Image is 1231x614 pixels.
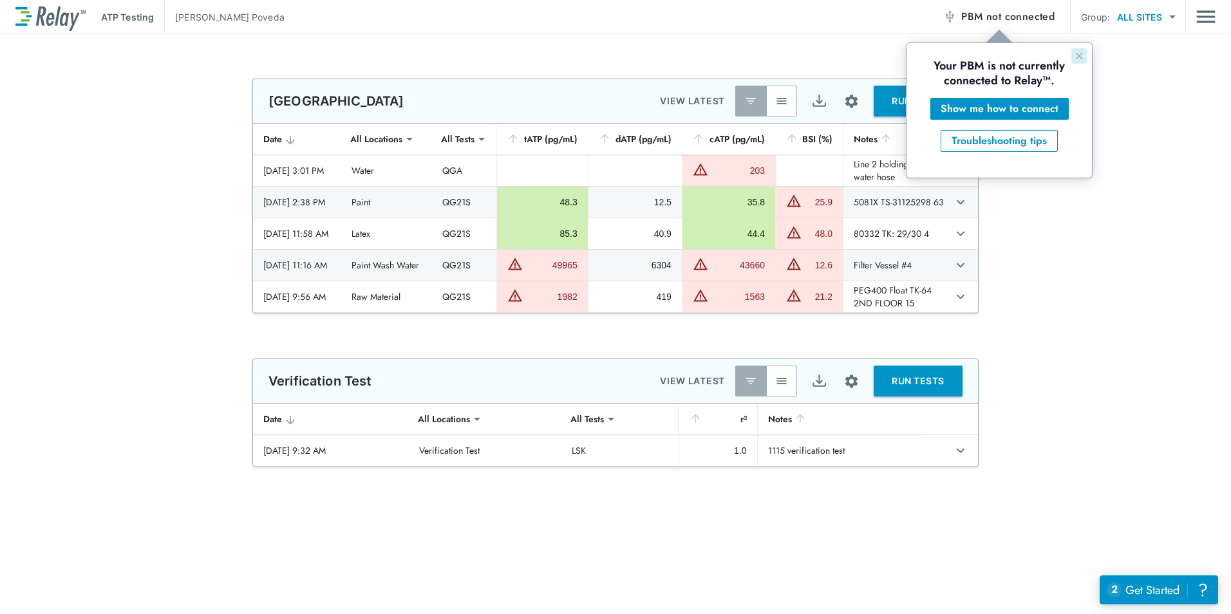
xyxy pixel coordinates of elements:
div: 1563 [711,290,765,303]
div: [DATE] 11:58 AM [263,227,331,240]
img: Export Icon [811,93,827,109]
button: Site setup [834,364,869,398]
div: 12.5 [599,196,672,209]
button: expand row [950,286,972,308]
div: 203 [711,164,765,177]
div: [DATE] 9:56 AM [263,290,331,303]
p: Group: [1081,10,1110,24]
td: Verification Test [409,435,561,466]
div: cATP (pg/mL) [692,131,765,147]
img: Warning [693,162,708,177]
iframe: tooltip [907,43,1092,178]
div: All Locations [409,406,479,432]
img: View All [775,95,788,107]
table: sticky table [253,404,978,467]
img: Export Icon [811,373,827,389]
img: Warning [507,288,523,303]
div: 40.9 [599,227,672,240]
td: Latex [341,218,432,249]
p: [GEOGRAPHIC_DATA] [268,93,404,109]
button: PBM not connected [938,4,1060,30]
th: Date [253,124,341,155]
td: QG21S [432,187,496,218]
div: tATP (pg/mL) [507,131,578,147]
img: Warning [693,256,708,272]
img: Warning [693,288,708,303]
button: expand row [950,223,972,245]
div: All Tests [432,126,484,152]
p: ATP Testing [101,10,154,24]
img: Latest [744,95,757,107]
img: Latest [744,375,757,387]
td: Filter Vessel #4 [843,250,949,281]
button: RUN TESTS [874,366,963,396]
td: LSK [561,435,679,466]
div: All Tests [561,406,613,432]
button: Site setup [834,84,869,118]
img: Warning [786,288,802,303]
td: Paint [341,187,432,218]
td: Raw Material [341,281,432,312]
div: [DATE] 9:32 AM [263,444,399,457]
td: PEG400 Float TK-64 2ND FLOOR 15 [843,281,949,312]
div: 1982 [526,290,578,303]
img: LuminUltra Relay [15,3,86,31]
th: Date [253,404,409,435]
div: 419 [599,290,672,303]
td: QG21S [432,250,496,281]
p: VIEW LATEST [660,373,725,389]
div: 35.8 [693,196,765,209]
p: Verification Test [268,373,372,389]
td: QG21S [432,281,496,312]
div: [DATE] 11:16 AM [263,259,331,272]
img: Settings Icon [843,93,860,109]
button: expand row [950,440,972,461]
div: BSI (%) [785,131,832,147]
img: Warning [786,193,802,209]
span: PBM [961,8,1055,26]
button: Export [803,86,834,116]
td: QG21S [432,218,496,249]
img: Warning [786,256,802,272]
div: 21.2 [805,290,832,303]
button: Export [803,366,834,396]
div: Notes [854,131,939,147]
span: not connected [986,9,1055,24]
img: Drawer Icon [1196,5,1216,29]
div: r² [689,411,747,427]
div: 6304 [599,259,672,272]
button: RUN TESTS [874,86,963,116]
iframe: Resource center [1100,575,1218,604]
img: Warning [507,256,523,272]
td: Line 2 holding tank water hose [843,155,949,186]
td: 5081X TS-31125298 63 [843,187,949,218]
div: 1.0 [690,444,747,457]
table: sticky table [253,124,978,313]
img: Settings Icon [843,373,860,389]
div: 12.6 [805,259,832,272]
div: [DATE] 3:01 PM [263,164,331,177]
div: 44.4 [693,227,765,240]
button: Main menu [1196,5,1216,29]
img: Warning [786,225,802,240]
td: Water [341,155,432,186]
td: QGA [432,155,496,186]
div: Notes [768,411,915,427]
td: 80332 TK: 29/30 4 [843,218,949,249]
p: VIEW LATEST [660,93,725,109]
div: 49965 [526,259,578,272]
div: dATP (pg/mL) [598,131,672,147]
div: All Locations [341,126,411,152]
td: 1115 verification test [757,435,925,466]
div: 43660 [711,259,765,272]
button: expand row [950,254,972,276]
div: 48.3 [507,196,578,209]
div: 85.3 [507,227,578,240]
div: 48.0 [805,227,832,240]
img: View All [775,375,788,387]
div: [DATE] 2:38 PM [263,196,331,209]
